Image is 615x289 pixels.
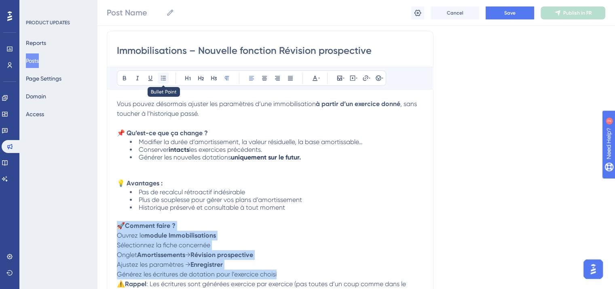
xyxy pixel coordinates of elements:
strong: module Immobilisations [144,232,216,239]
button: Posts [26,53,39,68]
button: Publish in FR [541,6,605,19]
strong: Rappel [125,280,146,288]
strong: intacts [169,146,189,153]
div: PRODUCT UPDATES [26,19,70,26]
button: Page Settings [26,71,61,86]
button: Access [26,107,44,121]
strong: 📌 Qu’est-ce que ça change ? [117,129,208,137]
button: Domain [26,89,46,104]
button: Save [486,6,534,19]
strong: 💡 Avantages : [117,179,163,187]
span: Need Help? [19,2,51,12]
div: 2 [56,4,59,11]
span: Plus de souplesse pour gérer vos plans d’amortissement [139,196,302,204]
input: Post Name [107,7,163,18]
strong: Enregistrer [190,261,223,268]
span: → [185,251,190,259]
button: Reports [26,36,46,50]
span: Publish in FR [563,10,592,16]
span: Onglet [117,251,137,259]
span: Modifier la durée d’amortissement, la valeur résiduelle, la base amortissable… [139,138,363,146]
strong: Comment faire ? [125,222,175,229]
span: Conserver [139,146,169,153]
strong: uniquement sur le futur. [231,153,301,161]
button: Cancel [431,6,479,19]
span: Sélectionnez la fiche concernée [117,241,210,249]
span: Save [504,10,516,16]
span: Générer les nouvelles dotations [139,153,231,161]
span: Cancel [447,10,463,16]
input: Post Title [117,44,423,57]
span: Ouvrez le [117,232,144,239]
span: ⚠️ [117,280,125,288]
iframe: UserGuiding AI Assistant Launcher [581,257,605,281]
span: Vous pouvez désormais ajuster les paramètres d’une immobilisation [117,100,316,108]
span: Générez les écritures de dotation pour l’exercice choisi [117,270,277,278]
span: 🚀 [117,222,125,229]
span: les exercices précédents. [189,146,262,153]
strong: Amortissements [137,251,185,259]
span: Historique préservé et consultable à tout moment [139,204,285,211]
span: Ajustez les paramètres → [117,261,190,268]
span: Pas de recalcul rétroactif indésirable [139,188,245,196]
strong: à partir d’un exercice donné [316,100,400,108]
strong: Révision prospective [190,251,253,259]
